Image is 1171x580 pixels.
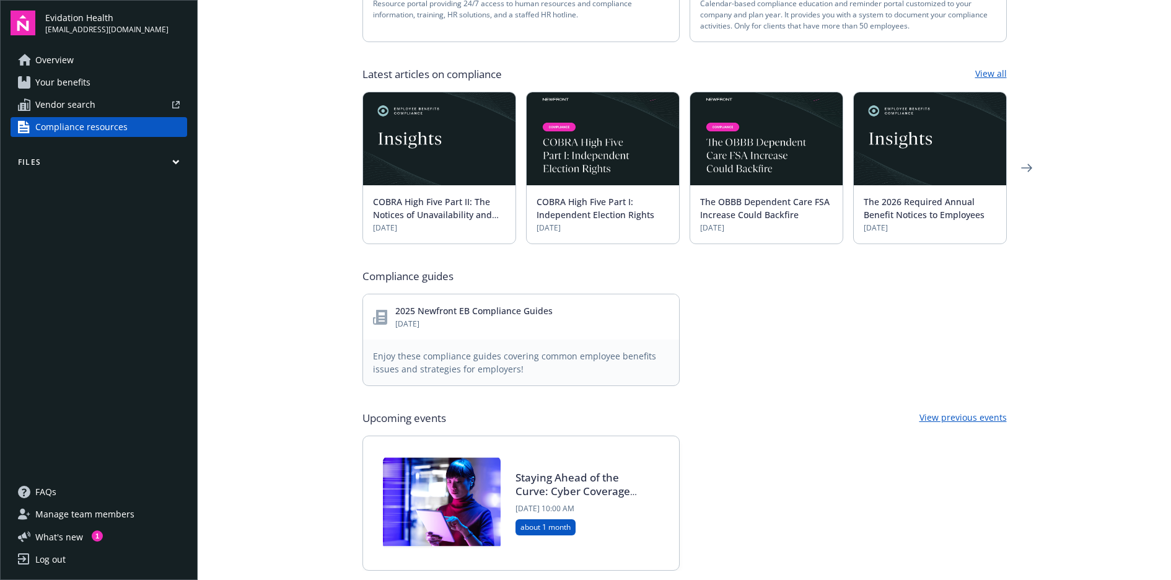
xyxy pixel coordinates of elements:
a: Manage team members [11,504,187,524]
span: Latest articles on compliance [362,67,502,82]
img: BLOG-Card Image - Compliance - COBRA High Five Pt 1 07-18-25.jpg [527,92,679,185]
span: Enjoy these compliance guides covering common employee benefits issues and strategies for employers! [373,349,669,376]
button: What's new1 [11,530,103,543]
div: 1 [92,530,103,542]
span: [DATE] [700,222,833,234]
span: Evidation Health [45,11,169,24]
span: Vendor search [35,95,95,115]
div: Log out [35,550,66,569]
span: Upcoming events [362,411,446,426]
img: Cyber Webinar Hero Image.png [383,456,501,550]
span: [DATE] [864,222,996,234]
img: BLOG-Card Image - Compliance - OBBB Dep Care FSA - 08-01-25.jpg [690,92,843,185]
a: The OBBB Dependent Care FSA Increase Could Backfire [700,196,830,221]
a: View previous events [919,411,1007,426]
span: Compliance resources [35,117,128,137]
a: Your benefits [11,72,187,92]
span: [DATE] [395,319,553,330]
a: The 2026 Required Annual Benefit Notices to Employees [864,196,985,221]
span: FAQs [35,482,56,502]
a: COBRA High Five Part I: Independent Election Rights [537,196,654,221]
span: What ' s new [35,530,83,543]
a: COBRA High Five Part II: The Notices of Unavailability and Termination of Coverage [373,196,492,234]
a: View all [975,67,1007,82]
a: Overview [11,50,187,70]
span: [EMAIL_ADDRESS][DOMAIN_NAME] [45,24,169,35]
button: Files [11,157,187,172]
span: Overview [35,50,74,70]
span: Compliance guides [362,269,454,284]
span: [DATE] [373,222,506,234]
a: FAQs [11,482,187,502]
span: [DATE] 10:00 AM [515,503,644,514]
a: 2025 Newfront EB Compliance Guides [395,305,553,317]
a: Next [1017,158,1037,178]
a: Vendor search [11,95,187,115]
span: Your benefits [35,72,90,92]
span: Manage team members [35,504,134,524]
img: Card Image - EB Compliance Insights.png [363,92,515,185]
span: [DATE] [537,222,669,234]
button: Evidation Health[EMAIL_ADDRESS][DOMAIN_NAME] [45,11,187,35]
img: navigator-logo.svg [11,11,35,35]
img: Card Image - EB Compliance Insights.png [854,92,1006,185]
span: about 1 month [520,522,571,533]
a: Staying Ahead of the Curve: Cyber Coverage for [DATE] Threats [515,470,630,512]
a: Compliance resources [11,117,187,137]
